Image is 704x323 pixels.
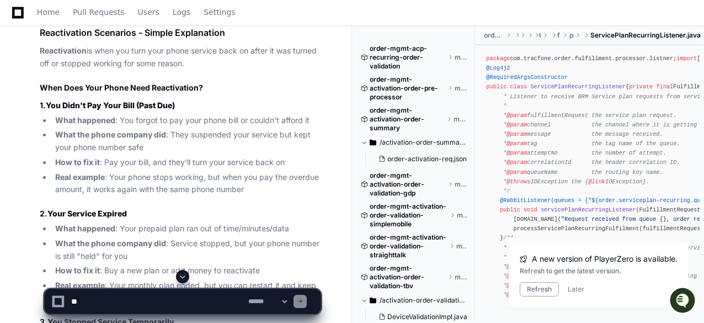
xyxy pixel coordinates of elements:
[55,115,115,125] strong: What happened
[669,287,698,316] iframe: Open customer support
[47,209,127,218] strong: Your Service Expired
[506,121,527,128] span: @param
[40,26,321,39] h1: Reactivation Scenarios - Simple Explanation
[52,171,321,197] li: : Your phone stops working, but when you pay the overdue amount, it works again with the same pho...
[506,131,527,137] span: @param
[370,44,446,71] span: order-mgmt-acp-recurring-order-validation
[40,100,321,111] h3: 1.
[455,84,467,93] span: master
[370,202,448,229] span: order-mgmt-activation-order-validation-simplemobile
[506,263,527,270] span: @param
[524,206,537,213] span: void
[46,100,175,110] strong: You Didn't Pay Your Bill (Past Due)
[361,134,467,151] button: /activation-order-summary/src/test/resources/activation
[455,180,467,189] span: master
[530,83,626,90] span: ServicePlanRecurringListener
[55,172,105,182] strong: Real example
[52,223,321,235] li: : Your prepaid plan ran out of time/minutes/data
[590,31,701,40] span: ServicePlanRecurringListener.java
[55,239,166,248] strong: What the phone company did
[506,159,527,166] span: @param
[370,136,376,149] svg: Directory
[55,224,115,233] strong: What happened
[506,178,530,185] span: @throws
[11,44,201,61] div: Welcome
[506,169,527,176] span: @param
[37,9,60,15] span: Home
[52,156,321,169] li: : Pay your bill, and they'll turn your service back on
[50,93,152,102] div: We're available if you need us!
[629,83,653,90] span: private
[588,178,605,185] span: @link
[204,9,235,15] span: Settings
[52,264,321,277] li: : Buy a new plan or add money to reactivate
[656,83,673,90] span: final
[171,118,201,131] button: See all
[78,172,134,181] a: Powered byPylon
[98,147,120,156] span: [DATE]
[370,106,445,133] span: order-mgmt-activation-order-summary
[73,9,124,15] span: Pull Requests
[486,55,510,62] span: package
[52,129,321,154] li: : They suspended your service but kept your phone number safe
[55,130,166,139] strong: What the phone company did
[52,114,321,127] li: : You forgot to pay your phone bill or couldn't afford it
[486,65,510,71] span: @Log4j2
[50,82,181,93] div: Start new chat
[22,148,31,157] img: 1756235613930-3d25f9e4-fa56-45dd-b3ad-e072dfbd1548
[457,211,467,220] span: master
[506,112,527,119] span: @param
[520,282,559,296] button: Refresh
[557,31,561,40] span: fulfillment
[34,147,89,156] span: [PERSON_NAME]
[454,115,467,124] span: master
[539,31,541,40] span: tracfone
[11,120,74,129] div: Past conversations
[138,9,159,15] span: Users
[370,75,446,102] span: order-mgmt-activation-order-pre-processor
[23,82,43,102] img: 7521149027303_d2c55a7ec3fe4098c2f6_72.png
[568,285,584,294] button: Later
[506,150,527,156] span: @param
[370,233,447,260] span: order-mgmt-activation-order-validation-straighttalk
[110,172,134,181] span: Pylon
[380,138,467,147] span: /activation-order-summary/src/test/resources/activation
[40,208,321,219] h3: 2.
[510,83,527,90] span: class
[486,83,506,90] span: public
[55,266,100,275] strong: How to fix it
[55,157,100,167] strong: How to fix it
[11,10,33,33] img: PlayerZero
[676,55,697,62] span: import
[11,137,29,155] img: Matt Kasner
[52,237,321,263] li: : Service stopped, but your phone number is still "held" for you
[11,82,31,102] img: 1756235613930-3d25f9e4-fa56-45dd-b3ad-e072dfbd1548
[188,85,201,98] button: Start new chat
[456,242,467,251] span: master
[370,264,446,290] span: order-mgmt-activation-order-validation-tbv
[541,206,636,213] span: servicePlanRecurringListener
[40,45,321,70] p: is when you turn your phone service back on after it was turned off or stopped working for some r...
[92,147,95,156] span: •
[370,171,446,198] span: order-mgmt-activation-order-validation-gdp
[455,53,467,62] span: master
[500,206,520,213] span: public
[374,151,467,167] button: order-activation-req.json
[40,46,87,55] strong: Reactivation
[569,31,573,40] span: processor
[520,267,678,276] div: Refresh to get the latest version.
[40,82,321,93] h2: When Does Your Phone Need Reactivation?
[532,253,678,264] span: A new version of PlayerZero is available.
[484,31,504,40] span: order-fulfillment-processor
[387,155,467,163] span: order-activation-req.json
[486,74,568,81] span: @RequiredArgsConstructor
[173,9,190,15] span: Logs
[506,140,527,147] span: @param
